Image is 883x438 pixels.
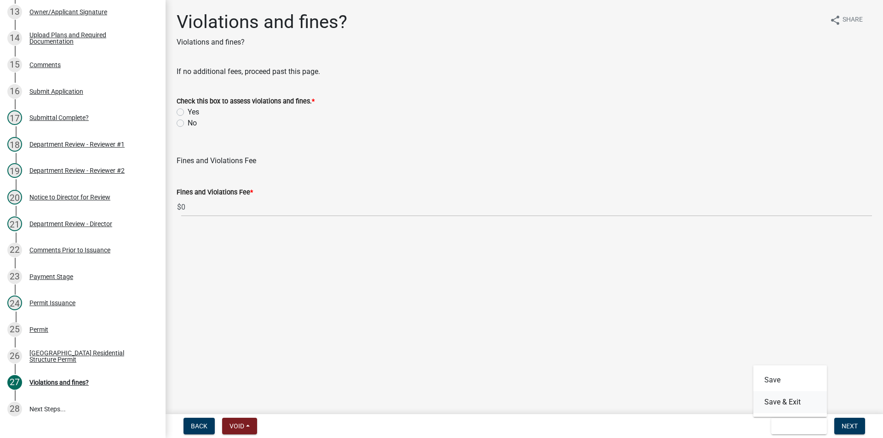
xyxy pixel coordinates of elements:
p: Violations and fines? [177,37,347,48]
h1: Violations and fines? [177,11,347,33]
div: Violations and fines? [29,379,89,386]
div: 17 [7,110,22,125]
div: 19 [7,163,22,178]
span: Back [191,422,207,430]
div: Comments [29,62,61,68]
div: 26 [7,349,22,364]
button: Save [753,369,827,391]
span: Save & Exit [779,422,814,430]
div: 18 [7,137,22,152]
label: Yes [188,107,199,118]
div: Department Review - Reviewer #2 [29,167,125,174]
div: Submittal Complete? [29,114,89,121]
div: 23 [7,269,22,284]
span: Next [842,422,858,430]
div: 28 [7,402,22,416]
div: 14 [7,31,22,46]
div: 27 [7,375,22,390]
div: Permit Issuance [29,300,75,306]
div: Upload Plans and Required Documentation [29,32,151,45]
div: [GEOGRAPHIC_DATA] Residential Structure Permit [29,350,151,363]
div: 21 [7,216,22,231]
label: Check this box to assess violations and fines. [177,98,315,105]
div: 25 [7,322,22,337]
span: $ [177,198,182,216]
div: 22 [7,243,22,257]
div: Payment Stage [29,273,73,280]
button: Save & Exit [771,418,827,434]
div: Notice to Director for Review [29,194,110,200]
div: 20 [7,190,22,205]
div: Submit Application [29,88,83,95]
div: Comments Prior to Issuance [29,247,110,253]
div: If no additional fees, proceed past this page. [177,66,872,77]
div: Fines and Violations Fee [177,155,872,166]
i: share [830,15,841,26]
div: 16 [7,84,22,99]
div: Save & Exit [753,365,827,417]
div: 15 [7,57,22,72]
button: shareShare [822,11,870,29]
button: Save & Exit [753,391,827,413]
button: Void [222,418,257,434]
label: No [188,118,197,129]
div: Permit [29,326,48,333]
div: 13 [7,5,22,19]
div: Department Review - Director [29,221,112,227]
button: Next [834,418,865,434]
div: 24 [7,296,22,310]
button: Back [183,418,215,434]
label: Fines and Violations Fee [177,189,253,196]
div: Department Review - Reviewer #1 [29,141,125,148]
div: Owner/Applicant Signature [29,9,107,15]
span: Share [843,15,863,26]
span: Void [229,422,244,430]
